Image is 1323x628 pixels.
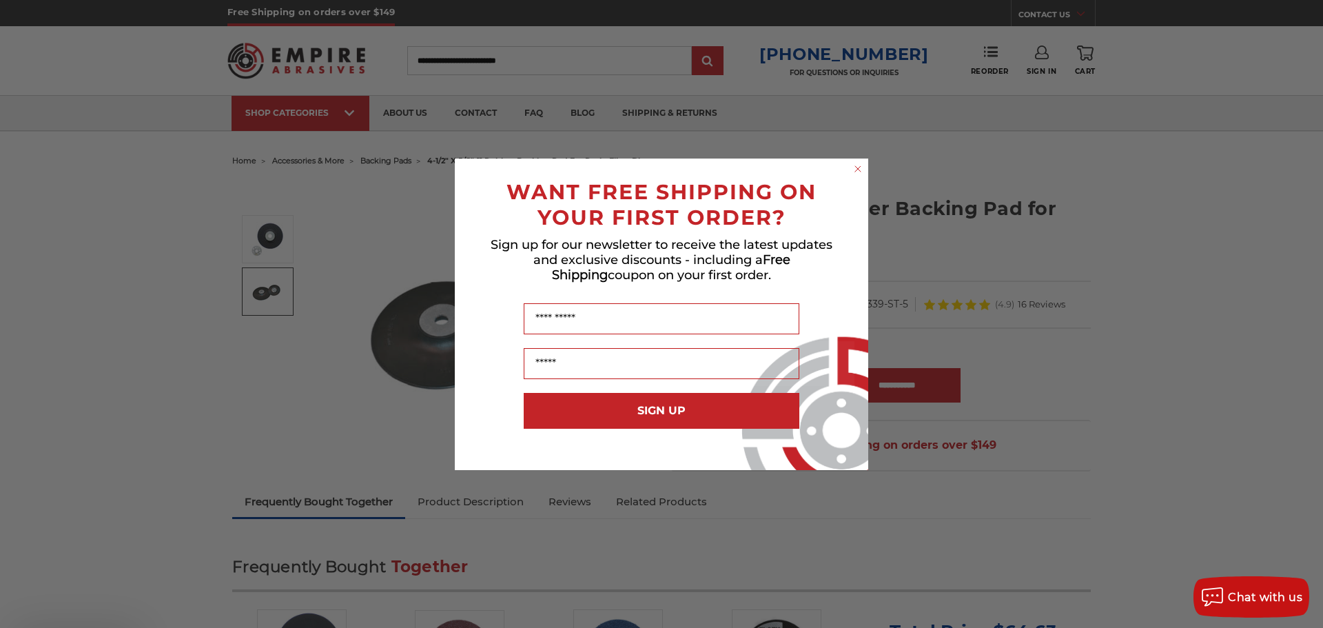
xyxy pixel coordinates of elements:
span: Chat with us [1228,591,1302,604]
span: Free Shipping [552,252,790,283]
button: SIGN UP [524,393,799,429]
span: Sign up for our newsletter to receive the latest updates and exclusive discounts - including a co... [491,237,832,283]
input: Email [524,348,799,379]
button: Chat with us [1193,576,1309,618]
button: Close dialog [851,162,865,176]
span: WANT FREE SHIPPING ON YOUR FIRST ORDER? [506,179,817,230]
